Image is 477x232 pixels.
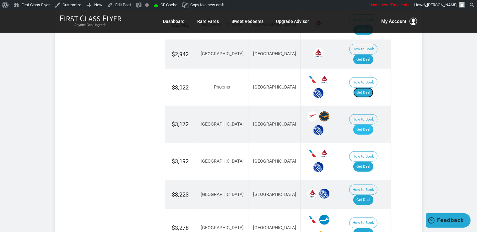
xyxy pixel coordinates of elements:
[253,84,296,90] span: [GEOGRAPHIC_DATA]
[198,16,219,27] a: Rare Fares
[253,225,296,230] span: [GEOGRAPHIC_DATA]
[349,218,377,228] button: How to Book
[253,192,296,197] span: [GEOGRAPHIC_DATA]
[353,162,373,172] a: Get Deal
[214,84,230,90] span: Phoenix
[382,18,417,25] button: My Account
[319,74,329,84] span: Delta Airlines
[172,121,189,127] span: $3,172
[172,191,189,198] span: $3,223
[349,185,377,195] button: How to Book
[201,159,244,164] span: [GEOGRAPHIC_DATA]
[349,77,377,88] button: How to Book
[313,125,323,135] span: United
[60,15,122,28] a: First Class FlyerAnyone Can Upgrade
[369,3,409,7] span: Unsuspend Transients
[253,159,296,164] span: [GEOGRAPHIC_DATA]
[60,23,122,27] small: Anyone Can Upgrade
[163,16,185,27] a: Dashboard
[319,189,329,199] span: United
[313,88,323,98] span: United
[382,18,407,25] span: My Account
[426,213,471,229] iframe: Opens a widget where you can find more information
[307,215,317,225] span: American Airlines
[172,224,189,231] span: $3,278
[353,88,373,98] a: Get Deal
[353,125,373,135] a: Get Deal
[172,84,189,91] span: $3,022
[319,148,329,159] span: Delta Airlines
[307,111,317,121] span: Austrian Airlines‎
[201,121,244,127] span: [GEOGRAPHIC_DATA]
[307,189,317,199] span: Delta Airlines
[276,16,309,27] a: Upgrade Advisor
[319,215,329,225] span: Finnair
[313,162,323,172] span: United
[319,111,329,121] span: Lufthansa
[349,114,377,125] button: How to Book
[349,44,377,55] button: How to Book
[201,51,244,57] span: [GEOGRAPHIC_DATA]
[232,16,264,27] a: Sweet Redeems
[60,15,122,22] img: First Class Flyer
[172,158,189,165] span: $3,192
[349,151,377,162] button: How to Book
[307,74,317,84] span: American Airlines
[201,225,244,230] span: [GEOGRAPHIC_DATA]
[201,192,244,197] span: [GEOGRAPHIC_DATA]
[353,195,373,205] a: Get Deal
[172,51,189,57] span: $2,942
[253,121,296,127] span: [GEOGRAPHIC_DATA]
[313,48,323,58] span: Delta Airlines
[253,51,296,57] span: [GEOGRAPHIC_DATA]
[427,3,457,7] span: [PERSON_NAME]
[353,55,373,65] a: Get Deal
[307,148,317,159] span: American Airlines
